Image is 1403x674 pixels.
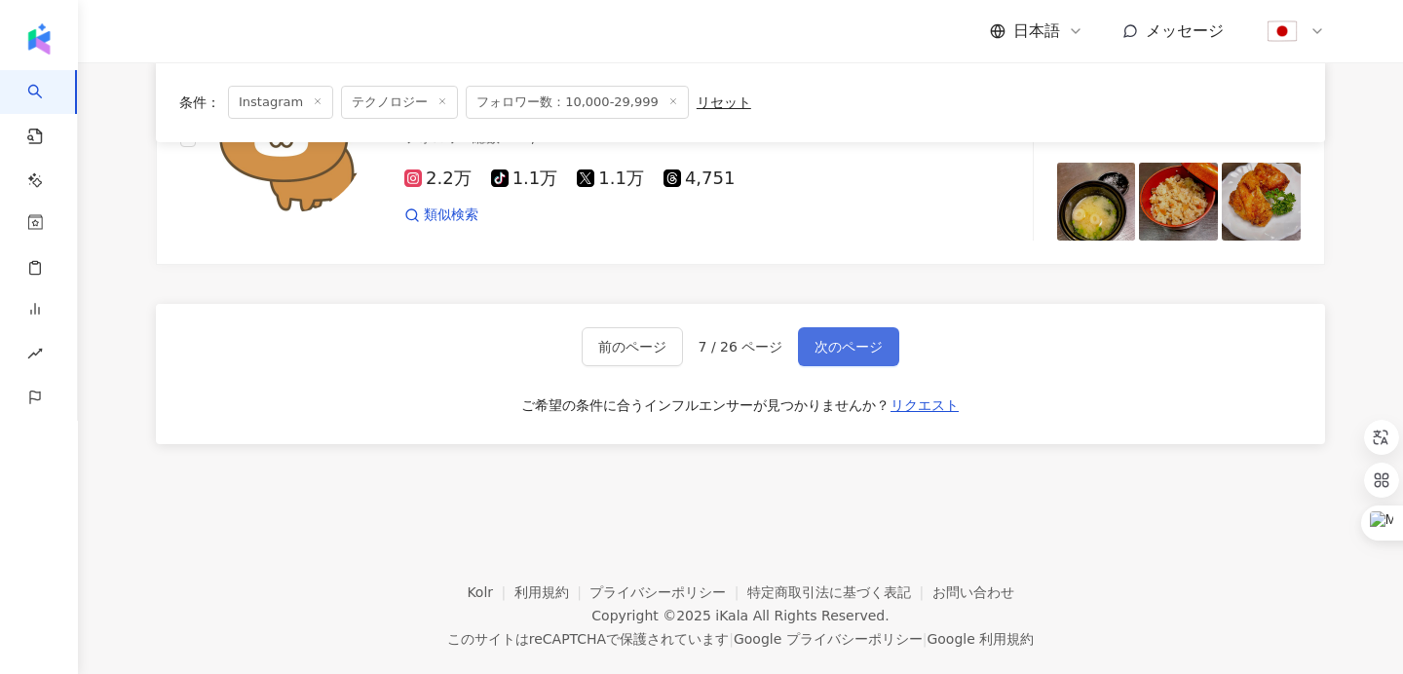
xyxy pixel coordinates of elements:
[467,584,513,600] a: Kolr
[591,608,889,623] div: Copyright © 2025 All Rights Reserved.
[891,397,959,413] span: リクエスト
[815,339,883,355] span: 次のページ
[798,327,899,366] button: 次のページ
[664,168,736,189] span: 4,751
[404,206,478,225] a: 類似検索
[491,168,558,189] span: 1.1万
[734,631,923,647] a: Google プライバシーポリシー
[466,86,689,119] span: フォロワー数：10,000-29,999
[715,608,748,623] a: iKala
[179,94,220,110] span: 条件 ：
[424,206,478,225] span: 類似検索
[514,584,590,600] a: 利用規約
[699,339,783,355] span: 7 / 26 ページ
[27,70,66,281] a: search
[697,94,751,110] div: リセット
[923,631,928,647] span: |
[577,168,644,189] span: 1.1万
[521,396,890,416] div: ご希望の条件に合うインフルエンサーが見つかりませんか？
[23,23,55,55] img: logo icon
[1139,163,1218,242] img: post-image
[228,86,333,119] span: Instagram
[1057,163,1136,242] img: post-image
[1222,163,1301,242] img: post-image
[890,390,960,421] button: リクエスト
[747,584,932,600] a: 特定商取引法に基づく表記
[341,86,458,119] span: テクノロジー
[927,631,1034,647] a: Google 利用規約
[729,631,734,647] span: |
[582,327,683,366] button: 前のページ
[598,339,666,355] span: 前のページ
[404,168,472,189] span: 2.2万
[1264,13,1301,50] img: flag-Japan-800x800.png
[932,584,1014,600] a: お問い合わせ
[1146,21,1224,40] span: メッセージ
[447,627,1035,651] span: このサイトはreCAPTCHAで保護されています
[589,584,747,600] a: プライバシーポリシー
[27,334,43,378] span: rise
[1013,20,1060,42] span: 日本語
